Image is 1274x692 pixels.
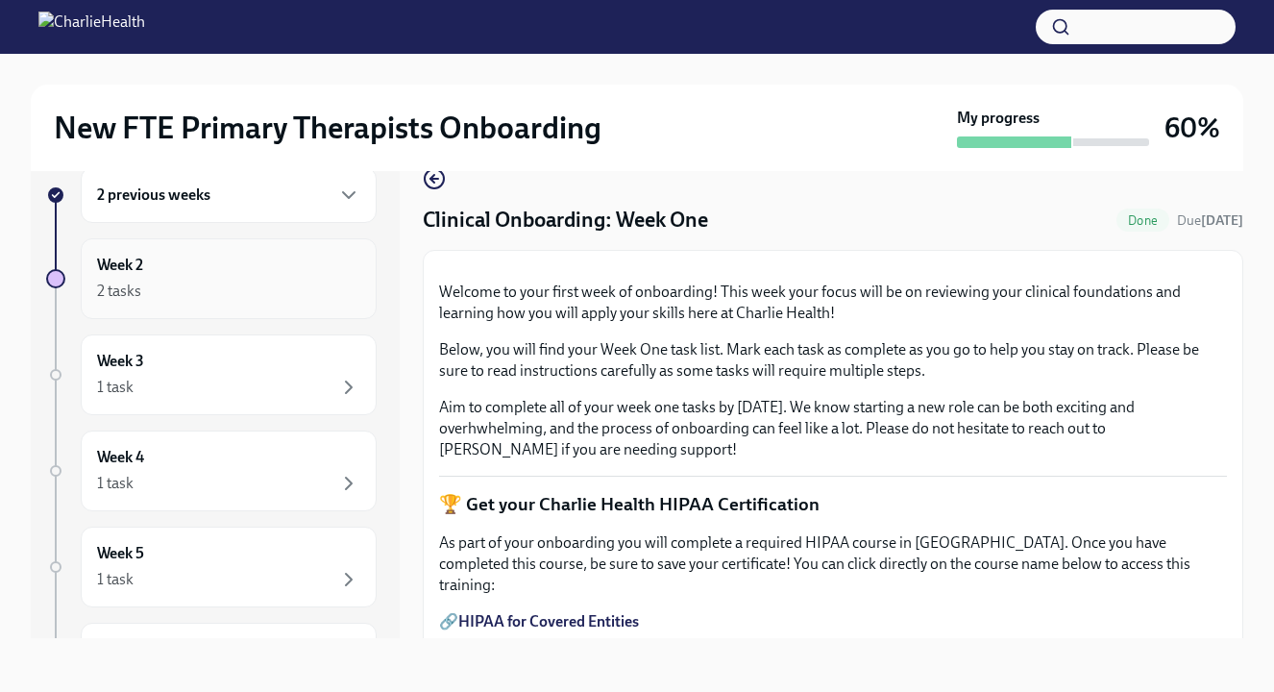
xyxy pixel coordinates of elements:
a: HIPAA for Covered Entities [458,612,639,630]
h6: Week 4 [97,447,144,468]
p: Aim to complete all of your week one tasks by [DATE]. We know starting a new role can be both exc... [439,397,1227,460]
h2: New FTE Primary Therapists Onboarding [54,109,601,147]
p: Below, you will find your Week One task list. Mark each task as complete as you go to help you st... [439,339,1227,382]
a: Week 41 task [46,431,377,511]
div: 1 task [97,377,134,398]
a: Week 22 tasks [46,238,377,319]
p: Welcome to your first week of onboarding! This week your focus will be on reviewing your clinical... [439,282,1227,324]
h6: Week 3 [97,351,144,372]
img: CharlieHealth [38,12,145,42]
a: Week 31 task [46,334,377,415]
strong: My progress [957,108,1040,129]
p: 🏆 Get your Charlie Health HIPAA Certification [439,492,1227,517]
span: August 24th, 2025 10:00 [1177,211,1243,230]
h6: 2 previous weeks [97,185,210,206]
div: 2 tasks [97,281,141,302]
h3: 60% [1164,111,1220,145]
strong: [DATE] [1201,212,1243,229]
span: Done [1116,213,1169,228]
h6: Week 2 [97,255,143,276]
div: 2 previous weeks [81,167,377,223]
a: Week 51 task [46,527,377,607]
div: 1 task [97,569,134,590]
div: 1 task [97,473,134,494]
p: As part of your onboarding you will complete a required HIPAA course in [GEOGRAPHIC_DATA]. Once y... [439,532,1227,596]
p: 🔗 [439,611,1227,632]
h6: Week 5 [97,543,144,564]
h4: Clinical Onboarding: Week One [423,206,708,235]
span: Due [1177,212,1243,229]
